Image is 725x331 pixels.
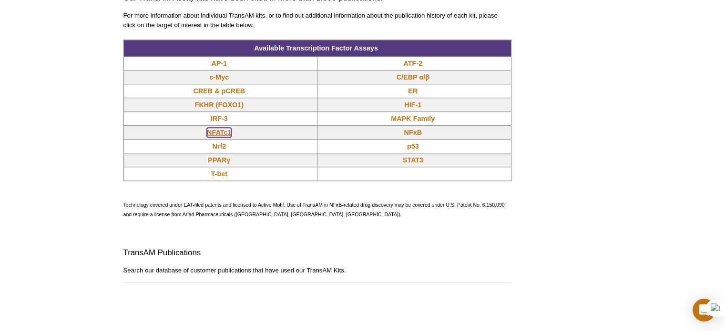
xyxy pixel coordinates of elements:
[123,247,511,259] h2: TransAM Publications
[407,141,419,151] a: p53
[123,266,511,275] p: Search our database of customer publications that have used our TransAM Kits.
[195,100,244,110] a: FKHR (FOXO1)
[123,202,505,217] span: Technology covered under EAT-filed patents and licensed to Active Motif. Use of TransAM in NFκB-r...
[193,86,245,96] a: CREB & pCREB
[211,59,227,68] a: AP-1
[693,299,715,321] div: Open Intercom Messenger
[211,169,227,179] a: T-bet
[408,86,418,96] a: ER
[391,114,435,123] a: MAPK Family
[208,155,230,165] a: PPARγ
[254,44,378,52] span: Available Transcription Factor Assays
[403,155,423,165] a: STAT3
[397,72,429,82] a: C/EBP α/β
[403,59,422,68] a: ATF-2
[207,128,231,137] a: NFATc1
[123,11,511,30] p: For more information about individual TransAM kits, or to find out additional information about t...
[404,128,422,137] a: NFκB
[211,114,228,123] a: IRF-3
[404,100,421,110] a: HIF-1
[209,72,229,82] a: c-Myc
[212,141,226,151] a: Nrf2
